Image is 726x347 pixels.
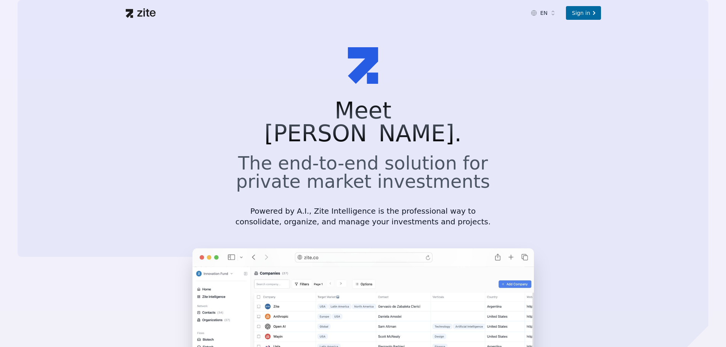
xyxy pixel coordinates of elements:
a: Sign in [566,6,601,20]
h2: The end-to-end solution for private market investments [235,154,491,190]
h1: Meet [PERSON_NAME]. [235,99,491,145]
p: Powered by A.I., Zite Intelligence is the professional way to consolidate, organize, and manage y... [235,206,491,227]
